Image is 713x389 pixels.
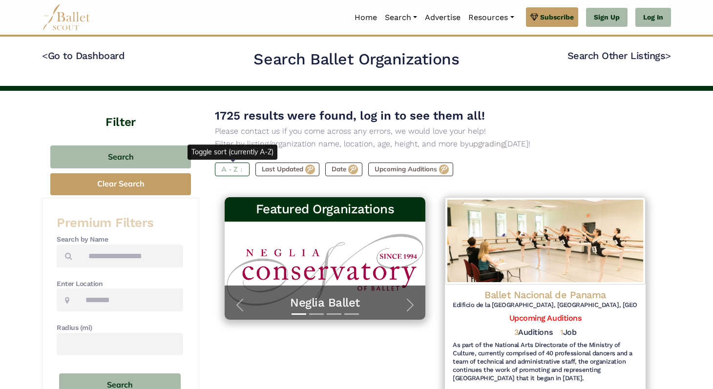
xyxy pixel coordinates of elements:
[325,163,362,176] label: Date
[232,201,418,218] h3: Featured Organizations
[464,7,518,28] a: Resources
[469,139,505,148] a: upgrading
[514,328,552,338] h5: Auditions
[445,197,646,285] img: Logo
[635,8,671,27] a: Log In
[255,163,319,176] label: Last Updated
[453,301,638,309] h6: Edificio de la [GEOGRAPHIC_DATA], [GEOGRAPHIC_DATA], [GEOGRAPHIC_DATA], [GEOGRAPHIC_DATA]
[77,288,183,311] input: Location
[253,49,459,70] h2: Search Ballet Organizations
[57,323,183,333] h4: Radius (mi)
[560,328,576,338] h5: Job
[351,7,381,28] a: Home
[80,245,183,267] input: Search by names...
[514,328,519,337] span: 3
[292,308,306,320] button: Slide 1
[368,163,453,176] label: Upcoming Auditions
[57,279,183,289] h4: Enter Location
[188,144,277,159] div: Toggle sort (currently A-Z)
[526,7,578,27] a: Subscribe
[234,295,416,310] a: Neglia Ballet
[509,313,581,323] a: Upcoming Auditions
[42,91,199,131] h4: Filter
[42,49,48,61] code: <
[309,308,324,320] button: Slide 2
[421,7,464,28] a: Advertise
[57,235,183,245] h4: Search by Name
[215,138,655,150] p: Filter by listing/organization name, location, age, height, and more by [DATE]!
[567,50,671,61] a: Search Other Listings>
[327,308,341,320] button: Slide 3
[586,8,628,27] a: Sign Up
[540,12,574,22] span: Subscribe
[57,215,183,231] h3: Premium Filters
[665,49,671,61] code: >
[530,12,538,22] img: gem.svg
[453,288,638,301] h4: Ballet Nacional de Panama
[42,50,125,61] a: <Go to Dashboard
[50,145,191,168] button: Search
[381,7,421,28] a: Search
[560,328,563,337] span: 1
[215,163,250,176] label: A - Z ↓
[215,125,655,138] p: Please contact us if you come across any errors, we would love your help!
[453,341,638,383] h6: As part of the National Arts Directorate of the Ministry of Culture, currently comprised of 40 pr...
[215,109,485,123] span: 1725 results were found, log in to see them all!
[50,173,191,195] button: Clear Search
[344,308,359,320] button: Slide 4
